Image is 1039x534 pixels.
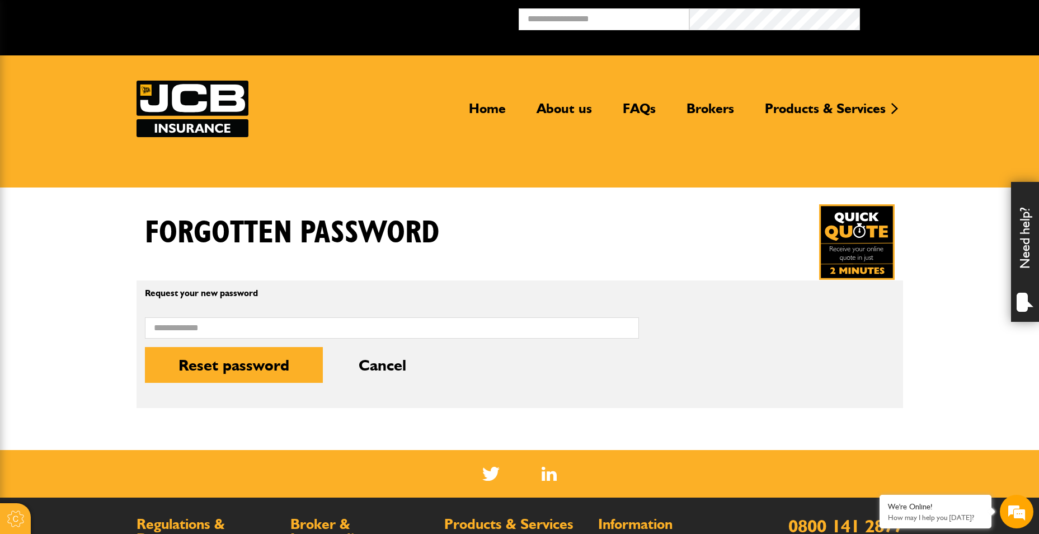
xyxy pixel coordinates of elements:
div: We're Online! [888,502,983,512]
p: Request your new password [145,289,639,298]
a: Brokers [678,100,742,126]
h2: Information [598,517,741,532]
button: Broker Login [860,8,1031,26]
p: How may I help you today? [888,513,983,522]
h2: Products & Services [444,517,587,532]
img: Twitter [482,467,500,481]
a: Products & Services [756,100,894,126]
img: Quick Quote [819,204,895,280]
h1: Forgotten password [145,214,439,252]
img: JCB Insurance Services logo [137,81,248,137]
a: LinkedIn [542,467,557,481]
a: About us [528,100,600,126]
button: Cancel [325,347,440,383]
img: Linked In [542,467,557,481]
div: Need help? [1011,182,1039,322]
a: Get your insurance quote in just 2-minutes [819,204,895,280]
button: Reset password [145,347,323,383]
a: FAQs [614,100,664,126]
a: Home [460,100,514,126]
a: JCB Insurance Services [137,81,248,137]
